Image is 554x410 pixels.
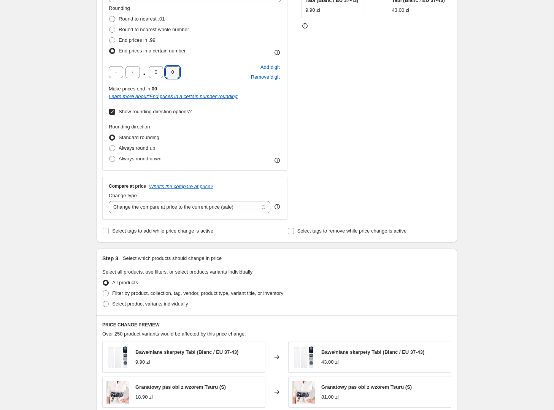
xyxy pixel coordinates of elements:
[112,280,138,285] span: All products
[109,193,137,198] span: Change type
[297,228,407,234] span: Select tags to remove while price change is active
[119,27,189,32] span: Round to nearest whole number
[112,290,283,296] span: Filter by product, collection, tag, vendor, product type, variant title, or inventory
[119,145,155,151] span: Always round up
[119,109,192,114] span: Show rounding direction options?
[109,93,238,99] i: Learn more about " End prices in a certain number " rounding
[109,93,238,99] a: Learn more about"End prices in a certain number"rounding
[109,5,130,11] span: Rounding
[250,72,281,82] button: Remove placeholder
[135,358,150,366] div: 9.90 zł
[292,381,315,404] img: ceinture-obi-bleu-marine-motif-tsuru-s-916_80x.jpg
[135,349,238,355] span: Bawełniane skarpety Tabi (Blanc / EU 37-43)
[109,183,146,189] h3: Compare at price
[392,6,410,14] div: 43.00 zł
[119,135,159,140] span: Standard rounding
[142,66,146,78] span: .
[260,63,280,71] span: Add digit
[102,255,120,262] h2: Step 3.
[119,37,156,43] span: End prices in .99
[273,203,281,211] div: help
[109,124,150,130] span: Rounding direction
[119,16,165,22] span: Round to nearest .01
[305,6,320,14] div: 9.90 zł
[102,269,252,275] span: Select all products, use filters, or select products variants individually
[106,346,129,369] img: chaussettes-tabi-coton-424_80x.jpg
[149,184,213,189] button: What's the compare at price?
[292,346,315,369] img: chaussettes-tabi-coton-424_80x.jpg
[102,331,246,337] span: Over 250 product variants would be affected by this price change:
[112,228,213,234] span: Select tags to add while price change is active
[259,62,281,72] button: Add placeholder
[149,66,163,78] input: ﹡
[119,156,162,161] span: Always round down
[109,86,157,92] span: Make prices end in
[150,86,157,92] b: .00
[321,384,412,390] span: Granatowy pas obi z wzorem Tsuru (S)
[135,393,153,401] div: 18.90 zł
[321,393,339,401] div: 81.00 zł
[125,66,140,78] input: ﹡
[321,349,424,355] span: Bawełniane skarpety Tabi (Blanc / EU 37-43)
[106,381,129,404] img: ceinture-obi-bleu-marine-motif-tsuru-s-916_80x.jpg
[321,358,339,366] div: 43.00 zł
[165,66,180,78] input: ﹡
[251,73,280,81] span: Remove digit
[119,48,186,54] span: End prices in a certain number
[135,384,226,390] span: Granatowy pas obi z wzorem Tsuru (S)
[102,322,451,328] h6: PRICE CHANGE PREVIEW
[109,66,123,78] input: ﹡
[123,255,222,262] p: Select which products should change in price
[112,301,188,307] span: Select product variants individually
